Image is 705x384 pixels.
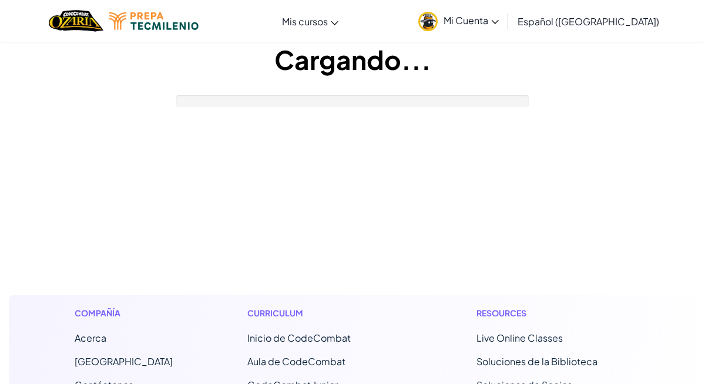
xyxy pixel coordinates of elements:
h1: Resources [476,307,631,319]
a: [GEOGRAPHIC_DATA] [75,355,173,368]
span: Inicio de CodeCombat [247,332,351,344]
a: Ozaria by CodeCombat logo [49,9,103,33]
img: Tecmilenio logo [109,12,199,30]
a: Mis cursos [276,5,344,37]
a: Aula de CodeCombat [247,355,345,368]
a: Mi Cuenta [412,2,505,39]
a: Acerca [75,332,106,344]
span: Español ([GEOGRAPHIC_DATA]) [518,15,659,28]
a: Soluciones de la Biblioteca [476,355,597,368]
h1: Curriculum [247,307,402,319]
span: Mis cursos [282,15,328,28]
h1: Compañía [75,307,173,319]
img: avatar [418,12,438,31]
a: Español ([GEOGRAPHIC_DATA]) [512,5,665,37]
span: Mi Cuenta [444,14,499,26]
a: Live Online Classes [476,332,563,344]
img: Home [49,9,103,33]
